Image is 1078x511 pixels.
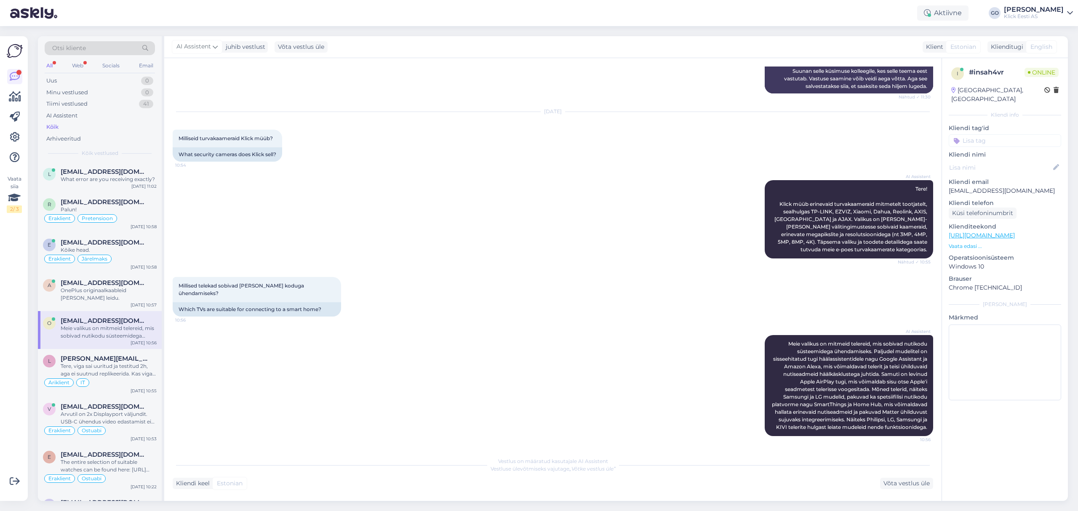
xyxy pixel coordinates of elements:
div: [DATE] [173,108,933,115]
span: Tere! Klick müüb erinevaid turvakaameraid mitmetelt tootjatelt, sealhulgas TP-LINK, EZVIZ, Xiaomi... [774,186,929,253]
span: a [48,282,51,288]
span: 10:54 [175,162,207,168]
span: v [48,406,51,412]
span: Kõik vestlused [82,149,118,157]
span: lapsin1989@mail.ru [61,168,148,176]
span: obolenski@hot.ee [61,317,148,325]
div: Klick Eesti AS [1004,13,1064,20]
div: Web [70,60,85,71]
p: Chrome [TECHNICAL_ID] [949,283,1061,292]
div: Võta vestlus üle [275,41,328,53]
div: Tiimi vestlused [46,100,88,108]
div: What security cameras does Klick sell? [173,147,282,162]
div: 2 / 3 [7,205,22,213]
p: Vaata edasi ... [949,242,1061,250]
p: Kliendi email [949,178,1061,186]
span: Vestluse ülevõtmiseks vajutage [491,466,616,472]
div: [DATE] 10:55 [131,388,157,394]
span: valdek7777@gmail.com [61,403,148,410]
div: [DATE] 10:58 [131,264,157,270]
div: # insah4vr [969,67,1025,77]
a: [URL][DOMAIN_NAME] [949,232,1015,239]
div: Kliendi info [949,111,1061,119]
div: GO [989,7,1001,19]
div: [DATE] 11:02 [131,183,157,189]
div: What error are you receiving exactly? [61,176,157,183]
span: etnerdaniel094@gmail.com [61,451,148,458]
span: Eraklient [48,476,71,481]
span: Vestlus on määratud kasutajale AI Assistent [498,458,608,464]
div: juhib vestlust [222,43,265,51]
p: Klienditeekond [949,222,1061,231]
div: Suunan selle küsimuse kolleegile, kes selle teema eest vastutab. Vastuse saamine võib veidi aega ... [765,64,933,93]
p: Kliendi telefon [949,199,1061,208]
span: Meie valikus on mitmeid telereid, mis sobivad nutikodu süsteemidega ühendamiseks. Paljudel mudeli... [772,341,929,430]
i: „Võtke vestlus üle” [569,466,616,472]
div: Küsi telefoninumbrit [949,208,1017,219]
div: [DATE] 10:22 [131,484,157,490]
div: [GEOGRAPHIC_DATA], [GEOGRAPHIC_DATA] [951,86,1044,104]
div: Aktiivne [917,5,969,21]
span: Estonian [950,43,976,51]
span: r [48,201,51,208]
div: [DATE] 10:53 [131,436,157,442]
span: e [48,242,51,248]
span: AI Assistent [176,42,211,51]
span: Nähtud ✓ 11:30 [899,94,931,100]
div: Kõike head. [61,246,157,254]
div: All [45,60,54,71]
span: 10:56 [899,436,931,443]
div: AI Assistent [46,112,77,120]
div: [DATE] 10:56 [131,340,157,346]
span: Eraklient [48,216,71,221]
div: 41 [139,100,153,108]
span: Otsi kliente [52,44,86,53]
span: Ostuabi [82,476,101,481]
span: Järelmaks [82,256,107,261]
p: Windows 10 [949,262,1061,271]
div: [DATE] 10:58 [131,224,157,230]
span: i [957,70,958,77]
div: Which TVs are suitable for connecting to a smart home? [173,302,341,317]
a: [PERSON_NAME]Klick Eesti AS [1004,6,1073,20]
div: Tere, viga sai uuritud ja testitud 2h, aga ei suutnud replikeerida. Kas viga jätkub ka praegu ja ... [61,362,157,378]
div: Minu vestlused [46,88,88,97]
span: l [48,171,51,177]
p: Brauser [949,274,1061,283]
div: Arvutil on 2x Displayport väljundit. USB-C ühendus video edastamist ei toeta. [61,410,157,426]
div: OnePlus originaalkaableid [PERSON_NAME] leidu. [61,287,157,302]
span: Nähtud ✓ 10:55 [898,259,931,265]
div: Palun! [61,206,157,213]
span: Pretensioon [82,216,113,221]
div: Arhiveeritud [46,135,81,143]
p: [EMAIL_ADDRESS][DOMAIN_NAME] [949,186,1061,195]
div: [PERSON_NAME] [1004,6,1064,13]
span: Äriklient [48,380,69,385]
span: IT [80,380,85,385]
span: o [47,320,51,326]
span: AI Assistent [899,173,931,180]
div: Email [137,60,155,71]
span: 10:56 [175,317,207,323]
input: Lisa tag [949,134,1061,147]
div: Klienditugi [987,43,1023,51]
div: Uus [46,77,57,85]
div: Klient [923,43,943,51]
div: Kliendi keel [173,479,210,488]
div: Socials [101,60,121,71]
div: Võta vestlus üle [880,478,933,489]
span: Estonian [217,479,243,488]
span: reginaroostar@gmail.com [61,198,148,206]
p: Kliendi tag'id [949,124,1061,133]
span: anukukk11@gmail.com [61,279,148,287]
div: The entire selection of suitable watches can be found here: [URL][DOMAIN_NAME][PERSON_NAME] To ch... [61,458,157,474]
p: Operatsioonisüsteem [949,253,1061,262]
span: l [48,358,51,364]
span: e [48,454,51,460]
span: Online [1025,68,1059,77]
div: 0 [141,77,153,85]
div: 0 [141,88,153,97]
span: Eraklient [48,428,71,433]
span: Millised telekad sobivad [PERSON_NAME] koduga ühendamiseks? [179,282,305,296]
div: Vaata siia [7,175,22,213]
